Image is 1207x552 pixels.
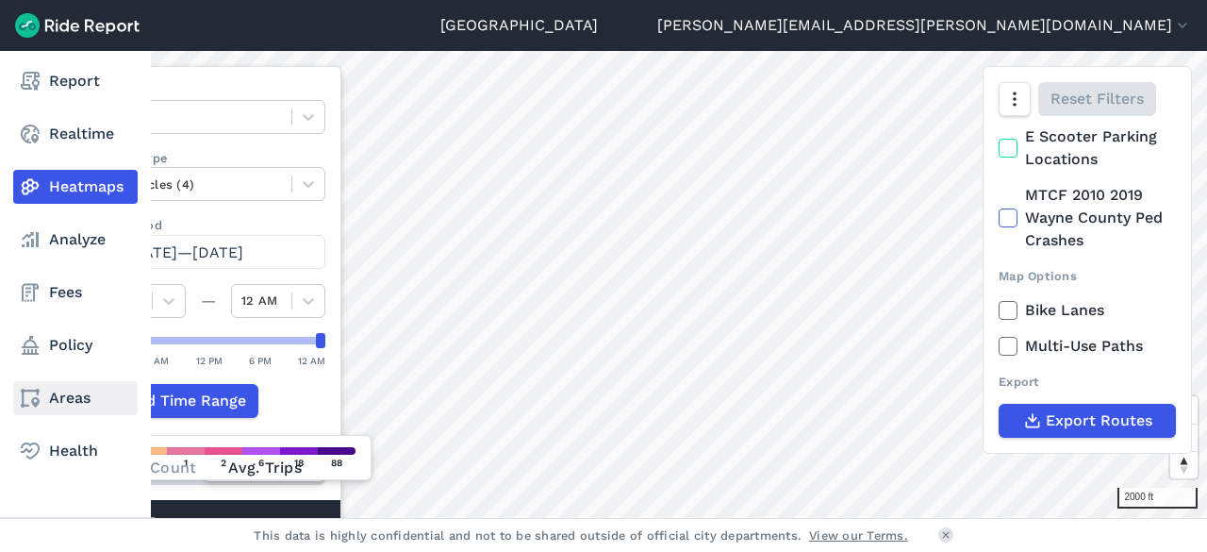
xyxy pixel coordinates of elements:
[13,434,138,468] a: Health
[13,276,138,309] a: Fees
[1050,88,1144,110] span: Reset Filters
[13,117,138,151] a: Realtime
[91,515,216,540] div: 2,174
[91,149,325,167] label: Vehicle Type
[999,404,1176,438] button: Export Routes
[13,64,138,98] a: Report
[126,390,246,412] span: Add Time Range
[440,14,598,37] a: [GEOGRAPHIC_DATA]
[1170,451,1198,478] button: Reset bearing to north
[999,125,1176,171] label: E Scooter Parking Locations
[657,14,1192,37] button: [PERSON_NAME][EMAIL_ADDRESS][PERSON_NAME][DOMAIN_NAME]
[1046,410,1152,432] span: Export Routes
[126,243,243,261] span: [DATE]—[DATE]
[1038,82,1156,116] button: Reset Filters
[91,433,325,451] div: Count Type
[91,82,325,100] label: Data Type
[15,13,140,38] img: Ride Report
[809,527,908,544] a: View our Terms.
[298,352,325,369] div: 12 AM
[13,328,138,362] a: Policy
[999,184,1176,252] label: MTCF 2010 2019 Wayne County Ped Crashes
[999,267,1176,285] div: Map Options
[60,51,1207,518] canvas: Map
[91,235,325,269] button: [DATE]—[DATE]
[91,384,258,418] button: Add Time Range
[999,335,1176,358] label: Multi-Use Paths
[196,352,223,369] div: 12 PM
[999,373,1176,391] div: Export
[91,216,325,234] label: Data Period
[13,381,138,415] a: Areas
[13,223,138,257] a: Analyze
[1117,488,1198,509] div: 2000 ft
[13,170,138,204] a: Heatmaps
[145,352,169,369] div: 6 AM
[249,352,272,369] div: 6 PM
[186,290,231,312] div: —
[999,299,1176,322] label: Bike Lanes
